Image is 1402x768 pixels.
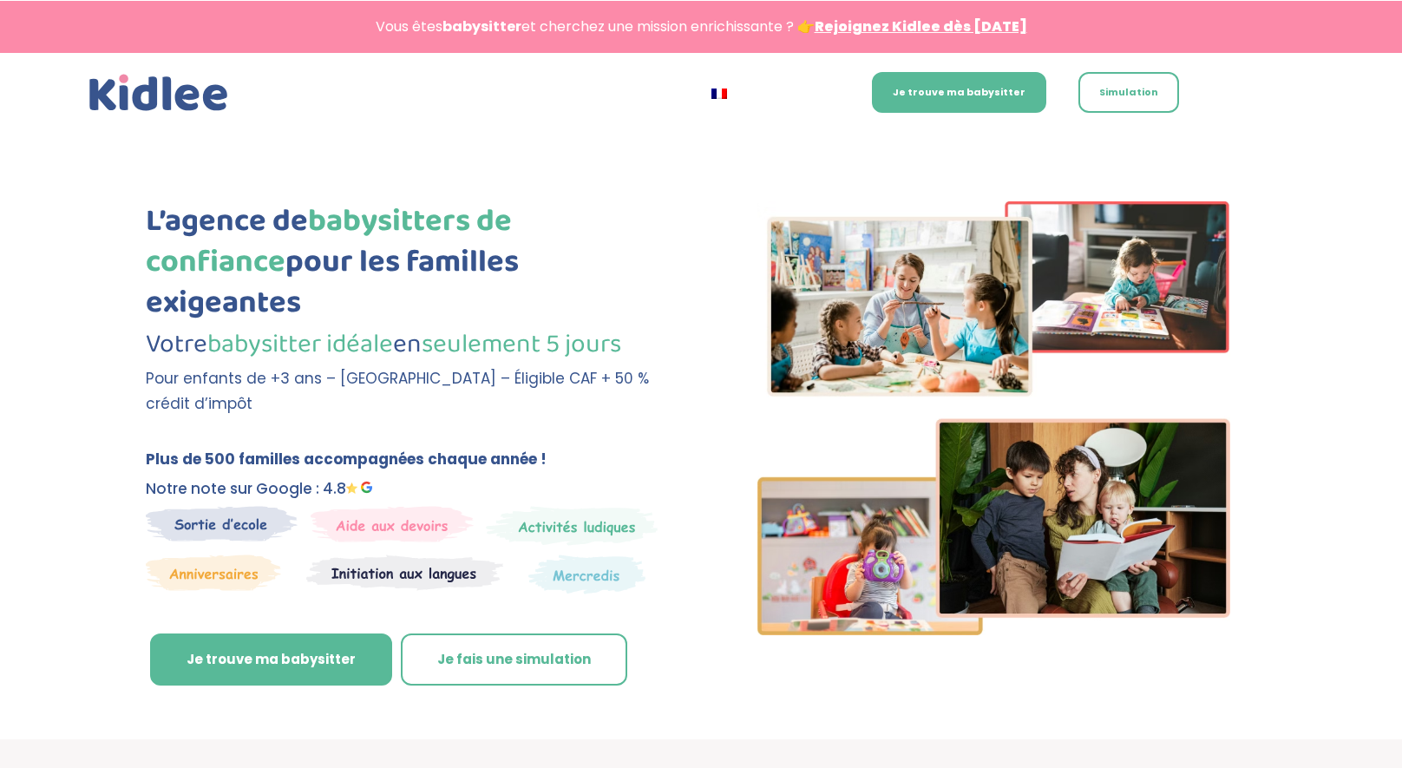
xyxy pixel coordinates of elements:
a: Kidlee Logo [85,70,233,116]
img: logo_kidlee_bleu [85,70,233,116]
picture: Imgs-2 [757,620,1231,640]
img: Sortie decole [146,506,298,542]
a: Simulation [1078,72,1179,113]
img: Français [711,89,727,99]
span: Vous êtes et cherchez une mission enrichissante ? 👉 [376,16,1027,36]
a: Je fais une simulation [401,633,627,686]
img: Thematique [528,555,645,594]
h1: L’agence de pour les familles exigeantes [146,201,671,331]
b: Plus de 500 familles accompagnées chaque année ! [146,449,547,469]
span: Pour enfants de +3 ans – [GEOGRAPHIC_DATA] – Éligible CAF + 50 % crédit d’impôt [146,368,649,414]
img: Anniversaire [146,555,281,591]
strong: babysitter [442,16,521,36]
span: babysitter idéale [207,324,393,365]
span: seulement 5 jours [422,324,621,365]
a: Je trouve ma babysitter [872,72,1046,113]
span: Votre en [146,324,621,365]
img: Mercredi [486,506,658,546]
img: Atelier thematique [306,555,503,591]
span: babysitters de confiance [146,196,512,287]
a: Rejoignez Kidlee dès [DATE] [815,16,1027,36]
p: Notre note sur Google : 4.8 [146,476,671,502]
a: Je trouve ma babysitter [150,633,392,686]
img: weekends [311,506,474,542]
